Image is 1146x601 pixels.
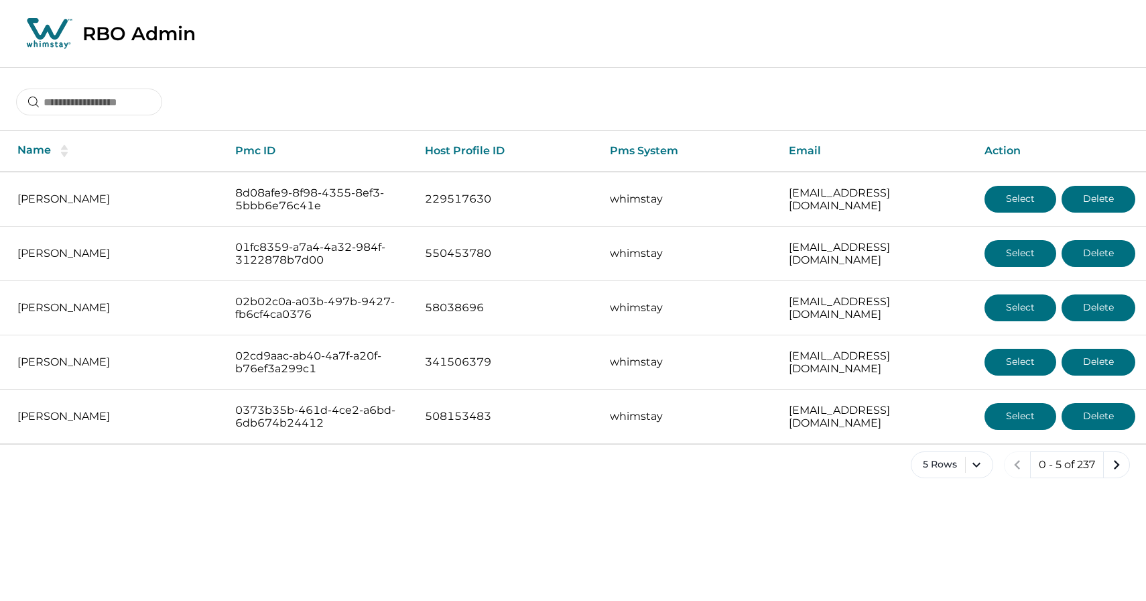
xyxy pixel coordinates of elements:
p: whimstay [610,247,767,260]
th: Pmc ID [225,131,413,172]
p: 0373b35b-461d-4ce2-a6bd-6db674b24412 [235,404,403,430]
p: 341506379 [425,356,588,369]
button: Delete [1062,403,1135,430]
button: Delete [1062,349,1135,376]
th: Pms System [599,131,778,172]
button: previous page [1004,451,1031,478]
p: [EMAIL_ADDRESS][DOMAIN_NAME] [789,295,963,321]
th: Email [778,131,974,172]
p: [PERSON_NAME] [17,410,214,423]
button: 5 Rows [911,451,993,478]
button: Select [984,186,1056,213]
p: [PERSON_NAME] [17,301,214,315]
p: [PERSON_NAME] [17,247,214,260]
p: 0 - 5 of 237 [1039,458,1095,472]
p: [EMAIL_ADDRESS][DOMAIN_NAME] [789,186,963,213]
button: sorting [51,144,78,158]
p: 01fc8359-a7a4-4a32-984f-3122878b7d00 [235,241,403,267]
p: [EMAIL_ADDRESS][DOMAIN_NAME] [789,404,963,430]
p: [EMAIL_ADDRESS][DOMAIN_NAME] [789,349,963,376]
p: [PERSON_NAME] [17,193,214,206]
button: Select [984,403,1056,430]
button: Delete [1062,240,1135,267]
p: 550453780 [425,247,588,260]
p: 02cd9aac-ab40-4a7f-a20f-b76ef3a299c1 [235,349,403,376]
button: next page [1103,451,1130,478]
button: Delete [1062,186,1135,213]
p: whimstay [610,356,767,369]
p: 508153483 [425,410,588,423]
button: Select [984,349,1056,376]
p: 58038696 [425,301,588,315]
p: RBO Admin [82,22,196,45]
p: 229517630 [425,193,588,206]
button: Delete [1062,294,1135,321]
button: Select [984,240,1056,267]
p: [PERSON_NAME] [17,356,214,369]
p: whimstay [610,301,767,315]
p: [EMAIL_ADDRESS][DOMAIN_NAME] [789,241,963,267]
button: Select [984,294,1056,321]
th: Action [974,131,1146,172]
th: Host Profile ID [414,131,599,172]
p: 8d08afe9-8f98-4355-8ef3-5bbb6e76c41e [235,186,403,213]
p: whimstay [610,193,767,206]
button: 0 - 5 of 237 [1030,451,1104,478]
p: whimstay [610,410,767,423]
p: 02b02c0a-a03b-497b-9427-fb6cf4ca0376 [235,295,403,321]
